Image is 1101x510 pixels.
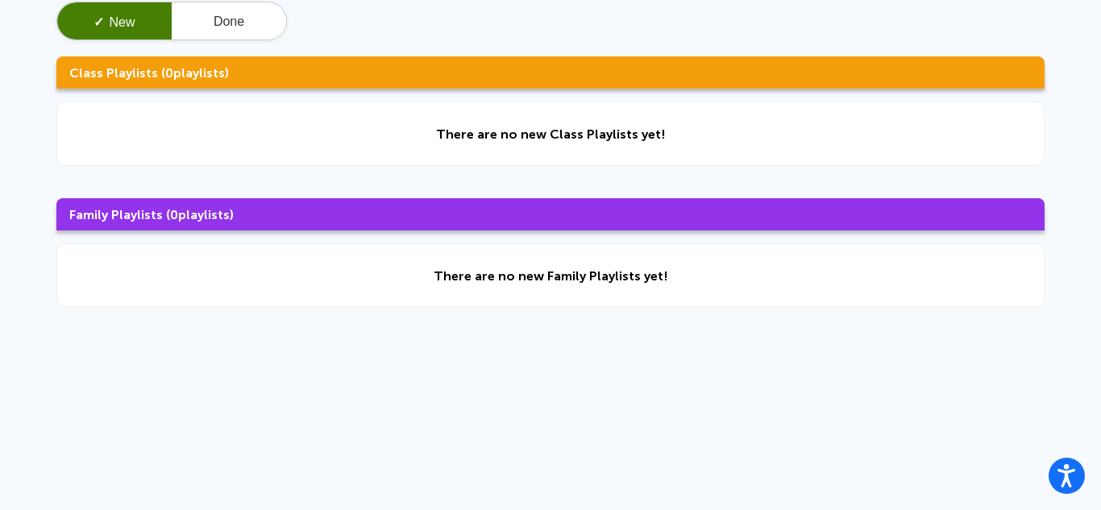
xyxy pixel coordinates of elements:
button: ✓New [57,2,172,41]
div: There are no new Class Playlists yet! [436,126,666,142]
h3: Family Playlists ( playlists) [56,198,1045,230]
span: 0 [165,65,173,81]
span: ✓ [93,15,104,29]
span: 0 [170,207,178,222]
div: There are no new Family Playlists yet! [434,268,668,284]
h3: Class Playlists ( playlists) [56,56,1045,89]
button: Done [172,2,286,41]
